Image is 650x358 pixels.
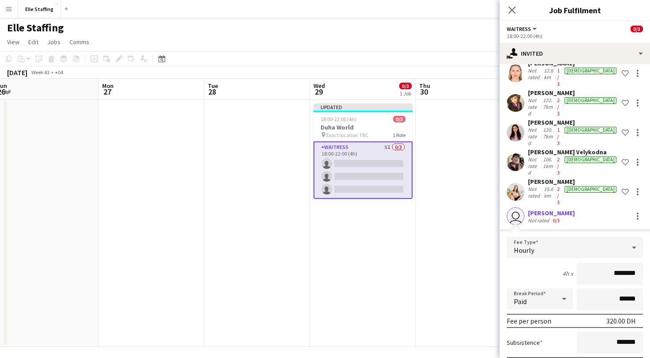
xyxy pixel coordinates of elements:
a: Jobs [44,36,64,48]
span: Hourly [514,246,534,255]
app-card-role: Waitress5I0/318:00-22:00 (4h) [314,141,413,199]
span: 29 [312,87,325,97]
div: [DEMOGRAPHIC_DATA] [565,156,616,163]
div: Not rated [528,156,541,176]
span: Edit [28,38,38,46]
span: Jobs [47,38,61,46]
span: View [7,38,19,46]
div: [DEMOGRAPHIC_DATA] [565,186,616,193]
label: Subsistence [507,339,543,347]
div: [PERSON_NAME] Velykodna [528,148,618,156]
span: 0/3 [393,116,405,122]
div: 120.7km [541,126,555,146]
div: 15.6km [542,186,555,206]
span: Waitress [507,26,531,32]
app-skills-label: 2/3 [557,156,560,176]
div: Updated [314,103,413,110]
div: [DEMOGRAPHIC_DATA] [565,97,616,104]
div: 4h x [562,270,573,278]
div: [PERSON_NAME] [528,118,618,126]
app-skills-label: 1/3 [557,126,560,146]
div: [PERSON_NAME] [528,209,575,217]
span: 1 Role [393,132,405,138]
div: [DEMOGRAPHIC_DATA] [565,127,616,133]
h3: Duha World [314,123,413,131]
span: 18:00-22:00 (4h) [321,116,356,122]
div: 1 Job [400,90,411,97]
span: Tue [208,82,218,90]
div: [DATE] [7,68,27,77]
div: [PERSON_NAME] [528,178,618,186]
div: +04 [55,69,63,76]
span: Mon [102,82,114,90]
app-skills-label: 0/3 [553,217,560,224]
h3: Job Fulfilment [500,4,650,16]
span: 30 [418,87,430,97]
span: 27 [101,87,114,97]
span: 0/3 [399,83,412,89]
span: 0/3 [631,26,643,32]
button: Waitress [507,26,538,32]
a: Comms [66,36,93,48]
div: 18:00-22:00 (4h) [507,33,643,39]
app-skills-label: 2/3 [557,186,560,206]
span: 28 [206,87,218,97]
div: Fee per person [507,316,551,325]
div: Not rated [528,97,541,117]
div: Not rated [528,126,541,146]
div: 106.1km [541,156,555,176]
span: Exact location TBC [326,132,368,138]
div: Invited [500,43,650,64]
div: [DEMOGRAPHIC_DATA] [565,68,616,74]
div: 320.00 DH [606,316,636,325]
a: View [4,36,23,48]
app-skills-label: 1/3 [557,67,560,87]
button: Elle Staffing [18,0,61,18]
div: Not rated [528,67,542,87]
a: Edit [25,36,42,48]
span: Thu [419,82,430,90]
div: 12.6km [542,67,555,87]
div: Not rated [528,186,542,206]
app-skills-label: 2/3 [557,97,560,117]
span: Wed [314,82,325,90]
div: [PERSON_NAME] [528,89,618,97]
span: Comms [69,38,89,46]
div: 122.7km [541,97,555,117]
span: Week 43 [29,69,51,76]
span: Paid [514,297,527,306]
app-job-card: Updated18:00-22:00 (4h)0/3Duha World Exact location TBC1 RoleWaitress5I0/318:00-22:00 (4h) [314,103,413,199]
h1: Elle Staffing [7,21,64,34]
div: Not rated [528,217,551,224]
